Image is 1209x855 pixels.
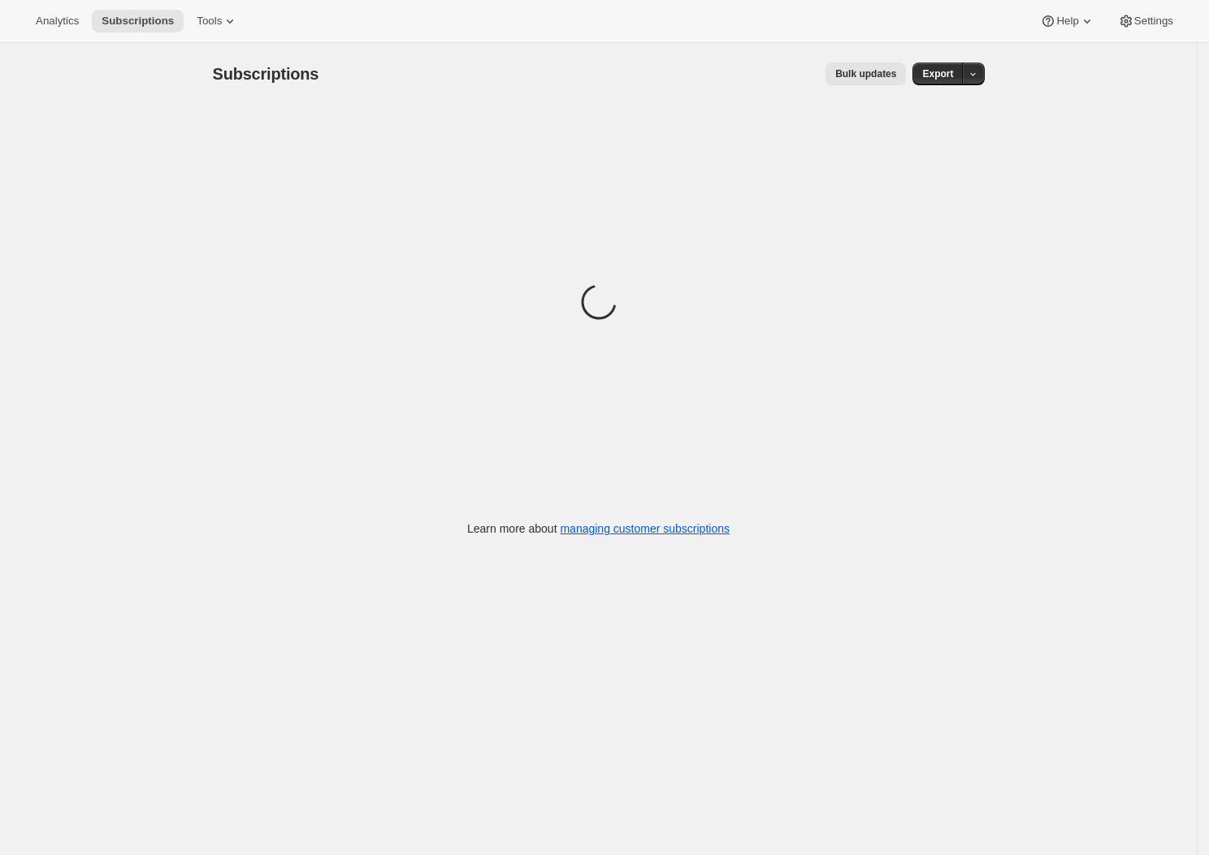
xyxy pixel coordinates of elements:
button: Export [912,63,963,85]
button: Help [1030,10,1104,32]
span: Tools [197,15,222,28]
span: Settings [1134,15,1173,28]
button: Analytics [26,10,89,32]
button: Bulk updates [825,63,906,85]
span: Bulk updates [835,67,896,80]
p: Learn more about [467,520,730,537]
a: managing customer subscriptions [560,522,730,535]
button: Settings [1108,10,1183,32]
button: Tools [187,10,248,32]
button: Subscriptions [92,10,184,32]
span: Analytics [36,15,79,28]
span: Subscriptions [102,15,174,28]
span: Export [922,67,953,80]
span: Help [1056,15,1078,28]
span: Subscriptions [213,65,319,83]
